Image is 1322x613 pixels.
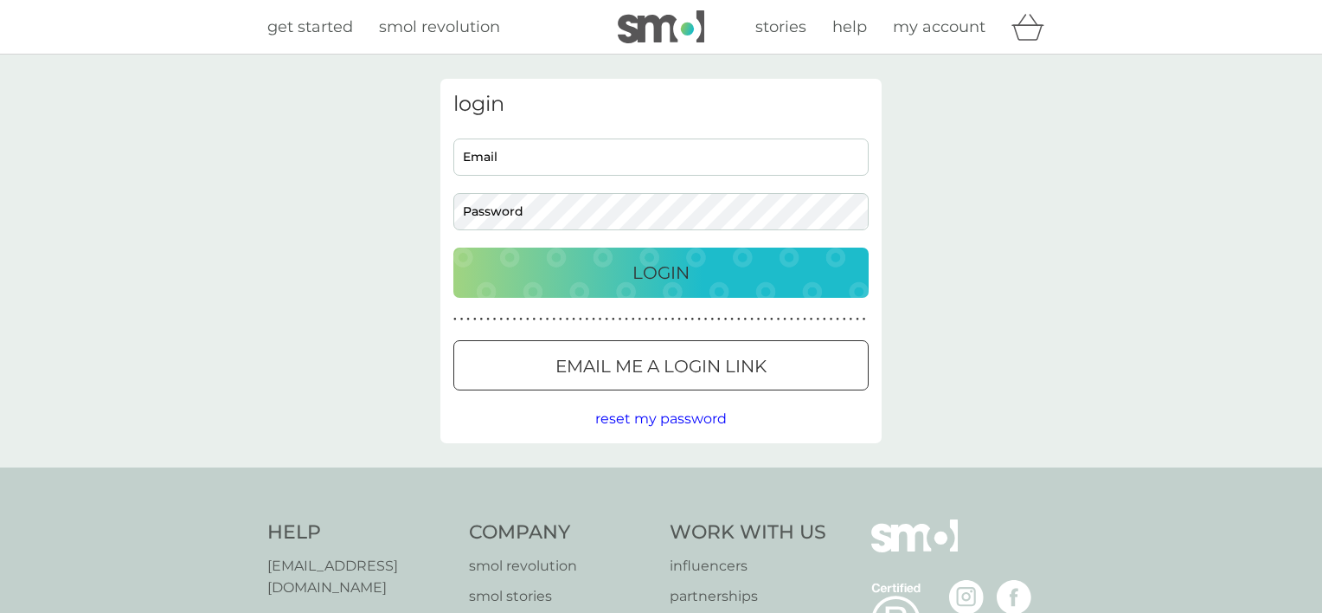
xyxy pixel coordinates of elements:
p: ● [697,315,701,324]
p: ● [790,315,793,324]
p: ● [632,315,635,324]
p: ● [810,315,813,324]
p: ● [533,315,536,324]
p: ● [612,315,615,324]
p: ● [730,315,734,324]
p: ● [493,315,497,324]
p: ● [763,315,767,324]
p: ● [572,315,575,324]
p: ● [823,315,826,324]
a: my account [893,15,985,40]
p: ● [566,315,569,324]
p: ● [546,315,549,324]
a: stories [755,15,806,40]
p: ● [526,315,529,324]
h4: Work With Us [670,519,826,546]
a: partnerships [670,585,826,608]
p: ● [599,315,602,324]
p: ● [552,315,555,324]
p: Email me a login link [555,352,767,380]
span: stories [755,17,806,36]
span: help [832,17,867,36]
p: ● [473,315,477,324]
h4: Help [267,519,452,546]
p: ● [460,315,464,324]
p: ● [691,315,695,324]
p: ● [486,315,490,324]
p: ● [513,315,517,324]
img: smol [871,519,958,578]
p: ● [619,315,622,324]
a: [EMAIL_ADDRESS][DOMAIN_NAME] [267,555,452,599]
p: ● [770,315,773,324]
p: ● [539,315,542,324]
img: smol [618,10,704,43]
p: ● [586,315,589,324]
p: ● [677,315,681,324]
p: Login [632,259,690,287]
p: ● [836,315,839,324]
p: ● [453,315,457,324]
a: help [832,15,867,40]
p: ● [830,315,833,324]
p: ● [559,315,562,324]
p: ● [744,315,748,324]
button: Email me a login link [453,340,869,390]
p: ● [750,315,754,324]
div: basket [1011,10,1055,44]
p: ● [651,315,655,324]
p: ● [658,315,661,324]
a: smol revolution [469,555,653,578]
p: ● [856,315,859,324]
span: my account [893,17,985,36]
p: ● [519,315,523,324]
span: get started [267,17,353,36]
p: ● [480,315,484,324]
p: ● [783,315,786,324]
h4: Company [469,519,653,546]
p: ● [724,315,728,324]
p: ● [684,315,688,324]
p: ● [863,315,866,324]
p: ● [717,315,721,324]
span: reset my password [595,410,727,427]
p: ● [592,315,595,324]
span: smol revolution [379,17,500,36]
p: ● [816,315,819,324]
p: ● [499,315,503,324]
p: ● [645,315,648,324]
p: ● [506,315,510,324]
p: ● [639,315,642,324]
a: influencers [670,555,826,578]
p: ● [625,315,628,324]
p: ● [664,315,668,324]
p: ● [579,315,582,324]
p: ● [757,315,760,324]
p: ● [605,315,608,324]
p: ● [466,315,470,324]
button: Login [453,248,869,298]
p: ● [850,315,853,324]
a: get started [267,15,353,40]
p: ● [843,315,846,324]
a: smol stories [469,585,653,608]
p: ● [737,315,741,324]
a: smol revolution [379,15,500,40]
button: reset my password [595,408,727,430]
p: ● [710,315,714,324]
p: ● [797,315,800,324]
h3: login [453,92,869,117]
p: ● [671,315,675,324]
p: ● [777,315,780,324]
p: ● [803,315,806,324]
p: ● [704,315,708,324]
